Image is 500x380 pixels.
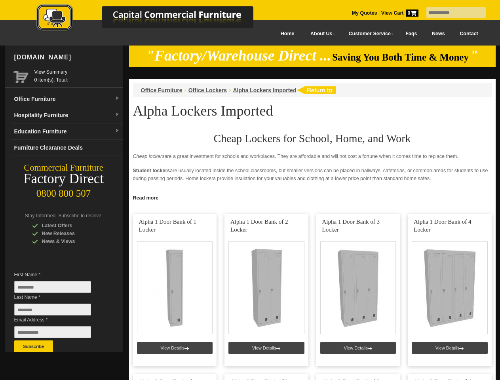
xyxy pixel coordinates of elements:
[11,140,123,156] a: Furniture Clearance Deals
[233,87,296,93] a: Alpha Lockers Imported
[115,129,120,133] img: dropdown
[129,192,496,202] a: Click to read more
[302,25,340,43] a: About Us
[115,112,120,117] img: dropdown
[14,281,91,293] input: First Name *
[133,168,170,173] strong: Student lockers
[297,86,336,94] img: return to
[58,213,103,218] span: Subscribe to receive:
[381,10,418,16] strong: View Cart
[14,271,103,279] span: First Name *
[188,87,227,93] a: Office Lockers
[11,107,123,123] a: Hospitality Furnituredropdown
[146,47,331,64] em: "Factory/Warehouse Direct ...
[340,25,398,43] a: Customer Service
[14,293,103,301] span: Last Name *
[470,47,478,64] em: "
[14,326,91,338] input: Email Address *
[34,68,120,76] a: View Summary
[184,86,186,94] li: ›
[398,25,425,43] a: Faqs
[14,316,103,324] span: Email Address *
[406,9,418,17] span: 0
[133,133,492,144] h2: Cheap Lockers for School, Home, and Work
[11,46,123,69] div: [DOMAIN_NAME]
[133,167,492,182] p: are usually located inside the school classrooms, but smaller versions can be placed in hallways,...
[380,10,418,16] a: View Cart0
[5,162,123,173] div: Commercial Furniture
[11,91,123,107] a: Office Furnituredropdown
[11,123,123,140] a: Education Furnituredropdown
[15,4,292,35] a: Capital Commercial Furniture Logo
[32,230,107,237] div: New Releases
[5,173,123,184] div: Factory Direct
[133,103,492,118] h1: Alpha Lockers Imported
[452,25,485,43] a: Contact
[133,152,492,160] p: are a great investment for schools and workplaces. They are affordable and will not cost a fortun...
[133,189,492,205] p: provide a sense of security for the employees. Since no one can enter or touch the locker, it red...
[133,154,165,159] em: Cheap lockers
[34,68,120,83] span: 0 item(s), Total:
[14,304,91,315] input: Last Name *
[15,4,292,33] img: Capital Commercial Furniture Logo
[332,52,469,63] span: Saving You Both Time & Money
[14,340,53,352] button: Subscribe
[352,10,377,16] a: My Quotes
[5,184,123,199] div: 0800 800 507
[141,87,183,93] a: Office Furniture
[424,25,452,43] a: News
[25,213,56,218] span: Stay Informed
[229,86,231,94] li: ›
[115,96,120,101] img: dropdown
[32,222,107,230] div: Latest Offers
[32,237,107,245] div: News & Views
